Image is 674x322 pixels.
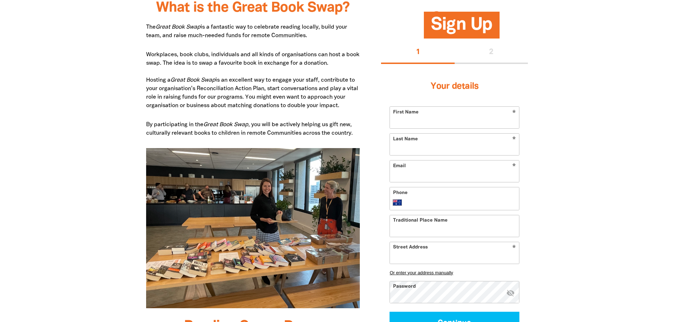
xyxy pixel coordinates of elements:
[171,78,215,83] em: Great Book Swap
[146,23,360,40] p: The is a fantastic way to celebrate reading locally, build your team, and raise much-needed funds...
[156,25,201,30] em: Great Book Swap
[203,122,248,127] em: Great Book Swap
[146,121,360,137] p: By participating in the , you will be actively helping us gift new, culturally relevant books to ...
[506,288,515,298] button: visibility_off
[390,72,519,101] h3: Your details
[390,270,519,275] button: Or enter your address manually
[156,1,350,14] span: What is the Great Book Swap?
[381,41,455,64] button: Stage 1
[146,51,360,110] p: Workplaces, book clubs, individuals and all kinds of organisations can host a book swap. The idea...
[431,17,492,39] span: Sign Up
[506,288,515,297] i: Hide password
